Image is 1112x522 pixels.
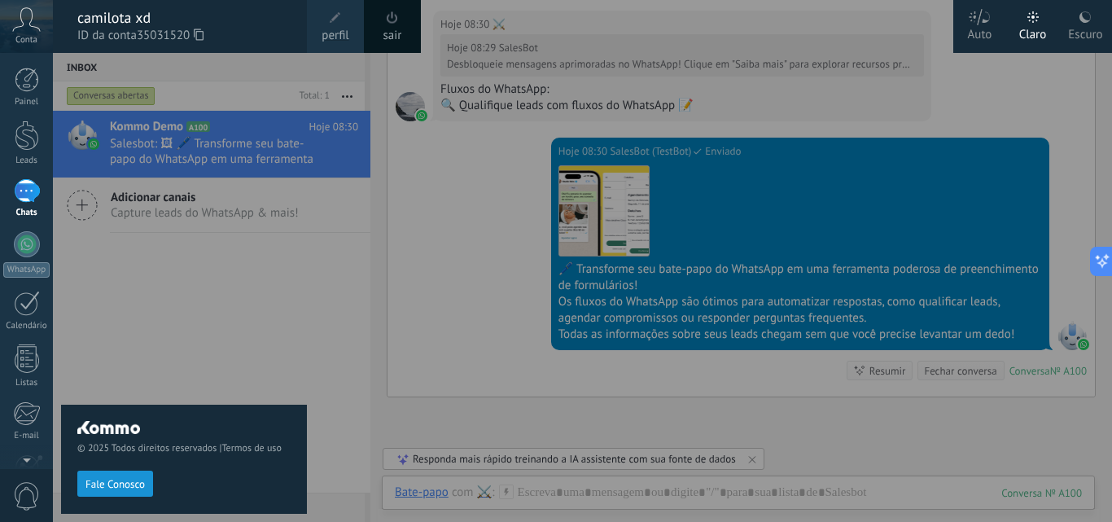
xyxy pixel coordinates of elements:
[3,431,50,441] div: E-mail
[3,156,50,166] div: Leads
[137,27,204,45] span: 35031520
[77,477,153,489] a: Fale Conosco
[968,11,992,53] div: Auto
[383,27,402,45] a: sair
[77,471,153,497] button: Fale Conosco
[3,208,50,218] div: Chats
[3,321,50,331] div: Calendário
[3,262,50,278] div: WhatsApp
[3,97,50,107] div: Painel
[15,35,37,46] span: Conta
[221,442,281,454] a: Termos de uso
[77,9,291,27] div: camilota xd
[1068,11,1102,53] div: Escuro
[3,378,50,388] div: Listas
[85,479,145,490] span: Fale Conosco
[77,27,291,45] span: ID da conta
[322,27,348,45] span: perfil
[1019,11,1047,53] div: Claro
[77,442,291,454] span: © 2025 Todos direitos reservados |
